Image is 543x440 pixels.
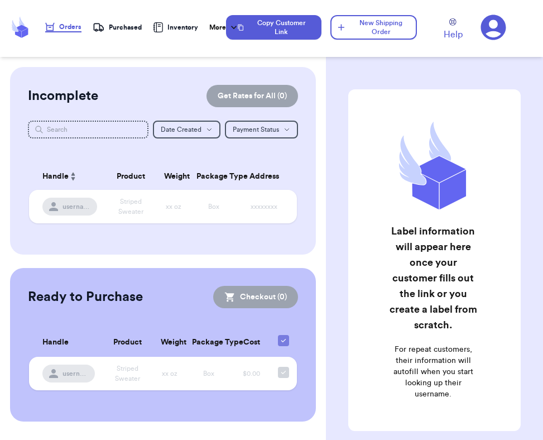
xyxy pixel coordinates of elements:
h2: Label information will appear here once your customer fills out the link or you create a label fr... [387,223,479,333]
button: Date Created [153,121,220,138]
button: Checkout (0) [213,286,298,308]
a: Inventory [153,22,198,32]
span: xx oz [166,203,181,210]
th: Package Type [185,328,232,357]
p: For repeat customers, their information will autofill when you start looking up their username. [387,344,479,400]
input: Search [28,121,149,138]
th: Weight [154,328,185,357]
span: Striped Sweater [115,365,140,382]
span: Box [203,370,214,377]
th: Weight [157,163,190,190]
button: Sort ascending [69,170,78,183]
span: Striped Sweater [118,198,143,215]
span: Handle [42,171,69,183]
div: Orders [45,22,81,31]
span: xx oz [162,370,177,377]
button: Payment Status [225,121,298,138]
span: username [63,369,89,378]
th: Address [238,163,297,190]
button: Copy Customer Link [226,15,321,40]
a: Orders [45,22,81,32]
a: Purchased [93,22,142,33]
span: Box [208,203,219,210]
span: Date Created [161,126,201,133]
th: Cost [232,328,271,357]
span: Handle [42,337,69,348]
button: New Shipping Order [330,15,416,40]
h2: Incomplete [28,87,98,105]
th: Package Type [190,163,238,190]
span: $0.00 [243,370,260,377]
th: Product [104,163,157,190]
span: username [63,202,91,211]
div: More [209,22,239,33]
a: Help [444,18,463,41]
span: Help [444,28,463,41]
span: xxxxxxxx [251,203,277,210]
button: Get Rates for All (0) [206,85,298,107]
span: Payment Status [233,126,279,133]
th: Product [102,328,153,357]
h2: Ready to Purchase [28,288,143,306]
